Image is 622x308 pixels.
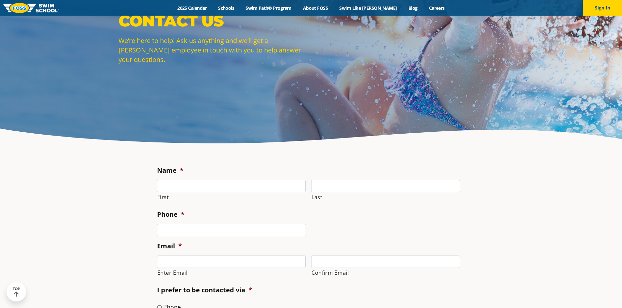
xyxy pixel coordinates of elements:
label: Phone [157,210,184,219]
input: First name [157,180,306,192]
a: Swim Like [PERSON_NAME] [334,5,403,11]
a: Blog [403,5,423,11]
label: Enter Email [157,268,306,277]
label: Email [157,242,182,250]
a: Careers [423,5,450,11]
label: First [157,193,306,202]
p: We’re here to help! Ask us anything and we’ll get a [PERSON_NAME] employee in touch with you to h... [119,36,308,64]
label: Name [157,166,183,175]
a: Schools [213,5,240,11]
a: 2025 Calendar [172,5,213,11]
div: TOP [13,287,20,297]
img: FOSS Swim School Logo [3,3,59,13]
label: Last [311,193,460,202]
input: Last name [311,180,460,192]
a: About FOSS [297,5,334,11]
label: I prefer to be contacted via [157,286,252,294]
label: Confirm Email [311,268,460,277]
p: Contact Us [119,11,308,31]
a: Swim Path® Program [240,5,297,11]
